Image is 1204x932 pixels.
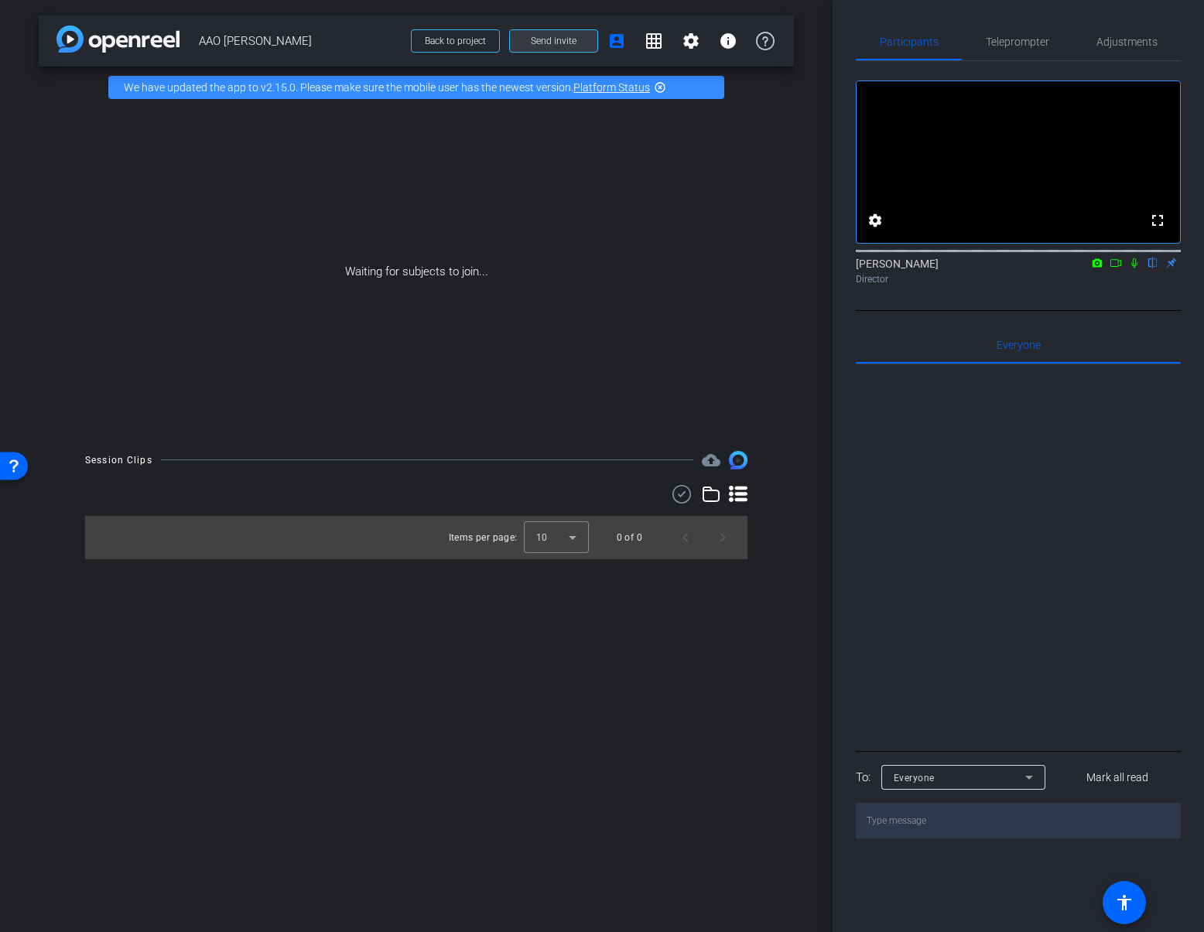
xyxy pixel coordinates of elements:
span: Participants [880,36,939,47]
mat-icon: flip [1144,255,1162,269]
div: [PERSON_NAME] [856,256,1181,286]
a: Platform Status [573,81,650,94]
mat-icon: grid_on [645,32,663,50]
mat-icon: accessibility [1115,893,1134,912]
span: Destinations for your clips [702,451,720,469]
div: We have updated the app to v2.15.0. Please make sure the mobile user has the newest version. [108,76,724,99]
mat-icon: settings [682,32,700,50]
mat-icon: settings [866,211,884,230]
div: Waiting for subjects to join... [39,108,794,435]
img: app-logo [56,26,180,53]
button: Mark all read [1055,763,1182,791]
span: AAO [PERSON_NAME] [199,26,402,56]
mat-icon: info [719,32,737,50]
div: Director [856,272,1181,286]
span: Back to project [425,36,486,46]
button: Previous page [667,519,704,556]
span: Everyone [997,340,1041,350]
div: To: [856,769,871,787]
span: Mark all read [1086,770,1148,786]
div: 0 of 0 [617,530,642,545]
span: Everyone [894,773,935,783]
mat-icon: cloud_upload [702,451,720,469]
mat-icon: highlight_off [654,81,666,94]
div: Session Clips [85,452,152,468]
button: Next page [704,519,741,556]
button: Back to project [411,29,500,53]
span: Send invite [531,35,576,47]
mat-icon: fullscreen [1148,211,1167,230]
img: Session clips [729,451,747,469]
span: Adjustments [1096,36,1158,47]
button: Send invite [509,29,598,53]
mat-icon: account_box [607,32,626,50]
div: Items per page: [449,530,518,545]
span: Teleprompter [986,36,1049,47]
